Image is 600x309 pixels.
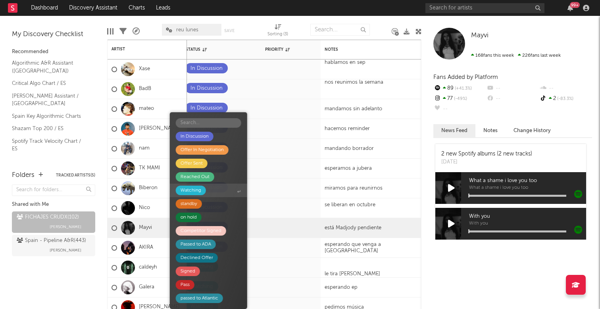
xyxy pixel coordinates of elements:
[190,104,223,113] div: In Discussion
[310,24,370,36] input: Search...
[433,104,486,114] div: --
[181,199,197,209] div: standby
[321,106,386,112] div: mandamos sin adelanto
[471,53,514,58] span: 168 fans this week
[486,83,539,94] div: --
[17,213,79,222] div: FICHAJES CRUDX ( 102 )
[181,294,218,303] div: passed to Atlantic
[12,112,87,121] a: Spain Key Algorithmic Charts
[119,20,127,43] div: Filters
[469,176,586,186] span: What a shame i love you too
[181,145,224,155] div: Offer In Negotiation
[181,240,211,249] div: Passed to ADA
[139,244,153,251] a: AKIRA
[133,20,140,43] div: A&R Pipeline
[325,126,370,132] div: hacemos reminder
[56,173,95,177] button: Tracked Artists(5)
[176,27,198,33] span: reu lunes
[139,66,150,73] a: Xase
[471,32,488,39] span: Mayvi
[190,84,223,93] div: In Discussion
[325,165,372,172] div: esperamos a jubera
[321,146,378,152] div: mandando borrador
[425,3,544,13] input: Search for artists
[12,124,87,133] a: Shazam Top 200 / ES
[12,92,87,108] a: [PERSON_NAME] Assistant / [GEOGRAPHIC_DATA]
[570,2,580,8] div: 99 +
[453,97,467,101] span: -49 %
[325,47,404,52] div: Notes
[139,106,154,112] a: mateo
[50,222,81,232] span: [PERSON_NAME]
[139,225,152,231] a: Mayvi
[486,94,539,104] div: --
[139,284,154,291] a: Galera
[454,86,472,91] span: +41.3 %
[539,83,592,94] div: --
[181,226,221,236] div: Competitor Signed
[176,118,241,128] input: Search...
[12,47,95,57] div: Recommended
[12,184,95,196] input: Search for folders...
[12,137,87,153] a: Spotify Track Velocity Chart / ES
[181,280,190,290] div: Pass
[139,145,150,152] a: nam
[539,94,592,104] div: 2
[181,172,210,182] div: Reached Out
[181,213,197,222] div: on hold
[267,20,288,43] div: Sorting (3)
[12,200,95,209] div: Shared with Me
[441,150,532,158] div: 2 new Spotify albums (2 new tracks)
[139,125,180,132] a: [PERSON_NAME]
[12,235,95,256] a: Spain - Pipeline A&R(443)[PERSON_NAME]
[181,132,209,141] div: In Discussion
[321,284,362,291] div: esperando ep
[190,64,223,73] div: In Discussion
[12,59,87,75] a: Algorithmic A&R Assistant ([GEOGRAPHIC_DATA])
[224,29,235,33] button: Save
[186,47,237,52] div: Status
[265,47,297,52] div: Priority
[471,53,561,58] span: 226 fans last week
[556,97,573,101] span: -83.3 %
[433,94,486,104] div: 77
[321,79,387,86] div: nos reunimos la semana
[321,225,385,231] div: está Madjody pendiente
[321,202,379,214] div: se liberan en octubre
[469,186,586,190] span: What a shame i love you too
[181,186,201,195] div: Watching
[112,47,171,52] div: Artist
[12,30,95,39] div: My Discovery Checklist
[12,79,87,88] a: Critical Algo Chart / ES
[139,264,157,271] a: caldeyh
[12,211,95,233] a: FICHAJES CRUDX(102)[PERSON_NAME]
[441,158,532,166] div: [DATE]
[471,32,488,40] a: Mayvi
[433,83,486,94] div: 89
[139,205,150,211] a: Nico
[139,86,151,92] a: BadB
[433,74,498,80] span: Fans Added by Platform
[475,124,506,137] button: Notes
[321,185,387,192] div: miramos para reunirnos
[321,59,369,66] div: hablamos en sep
[50,246,81,255] span: [PERSON_NAME]
[469,221,586,226] span: With you
[17,236,86,246] div: Spain - Pipeline A&R ( 443 )
[433,124,475,137] button: News Feed
[12,171,35,180] div: Folders
[469,212,586,221] span: With you
[321,242,420,254] div: esperando que venga a [GEOGRAPHIC_DATA]
[107,20,113,43] div: Edit Columns
[139,185,158,192] a: Biberon
[567,5,573,11] button: 99+
[181,267,195,276] div: Signed
[321,271,384,277] div: le tira [PERSON_NAME]
[181,159,203,168] div: Offer Sent
[181,253,213,263] div: Declined Offer
[267,30,288,39] div: Sorting ( 3 )
[139,165,160,172] a: TK MAMI
[506,124,559,137] button: Change History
